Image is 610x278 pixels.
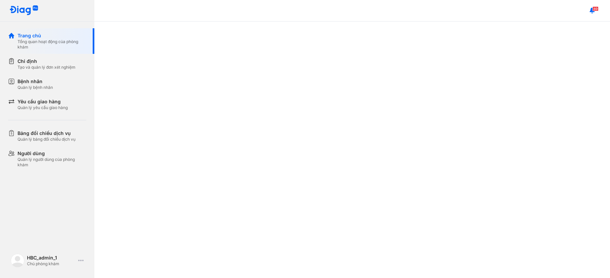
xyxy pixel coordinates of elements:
div: Quản lý bảng đối chiếu dịch vụ [18,137,75,142]
img: logo [11,254,24,267]
div: Chỉ định [18,58,75,65]
div: Trang chủ [18,32,86,39]
div: HBC_admin_1 [27,254,75,261]
div: Tổng quan hoạt động của phòng khám [18,39,86,50]
div: Yêu cầu giao hàng [18,98,68,105]
div: Quản lý yêu cầu giao hàng [18,105,68,110]
div: Quản lý bệnh nhân [18,85,53,90]
div: Tạo và quản lý đơn xét nghiệm [18,65,75,70]
div: Quản lý người dùng của phòng khám [18,157,86,168]
span: 89 [592,6,599,11]
div: Người dùng [18,150,86,157]
div: Chủ phòng khám [27,261,75,267]
img: logo [9,5,38,16]
div: Bảng đối chiếu dịch vụ [18,130,75,137]
div: Bệnh nhân [18,78,53,85]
